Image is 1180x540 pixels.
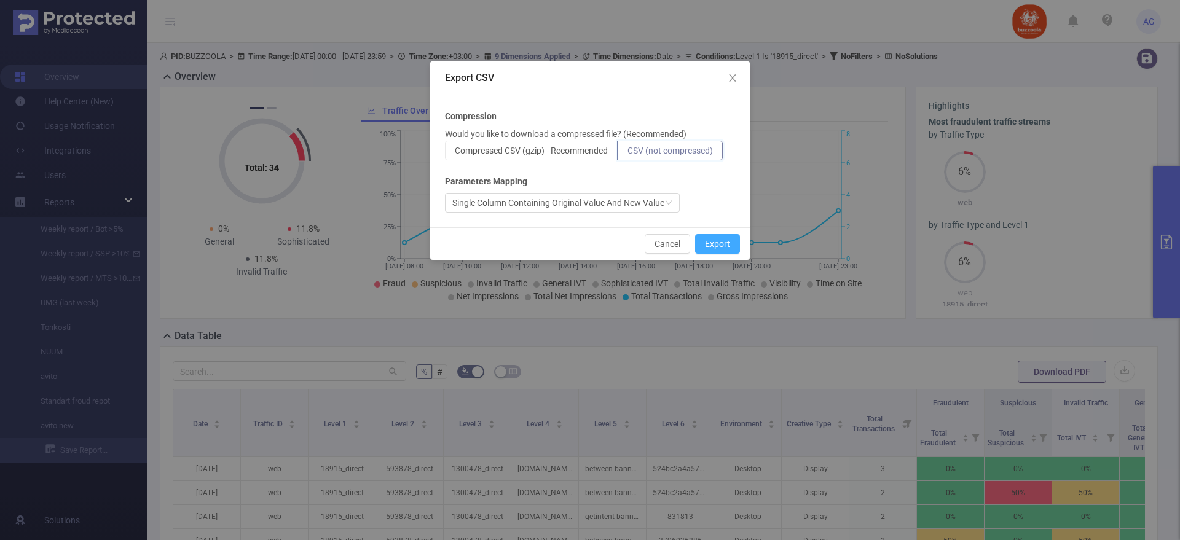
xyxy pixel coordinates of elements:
span: Compressed CSV (gzip) - Recommended [455,146,608,155]
button: Cancel [645,234,690,254]
div: Export CSV [445,71,735,85]
button: Export [695,234,740,254]
b: Parameters Mapping [445,175,527,188]
span: CSV (not compressed) [627,146,713,155]
button: Close [715,61,750,96]
i: icon: down [665,199,672,208]
i: icon: close [728,73,737,83]
p: Would you like to download a compressed file? (Recommended) [445,128,686,141]
div: Single Column Containing Original Value And New Value [452,194,664,212]
b: Compression [445,110,497,123]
